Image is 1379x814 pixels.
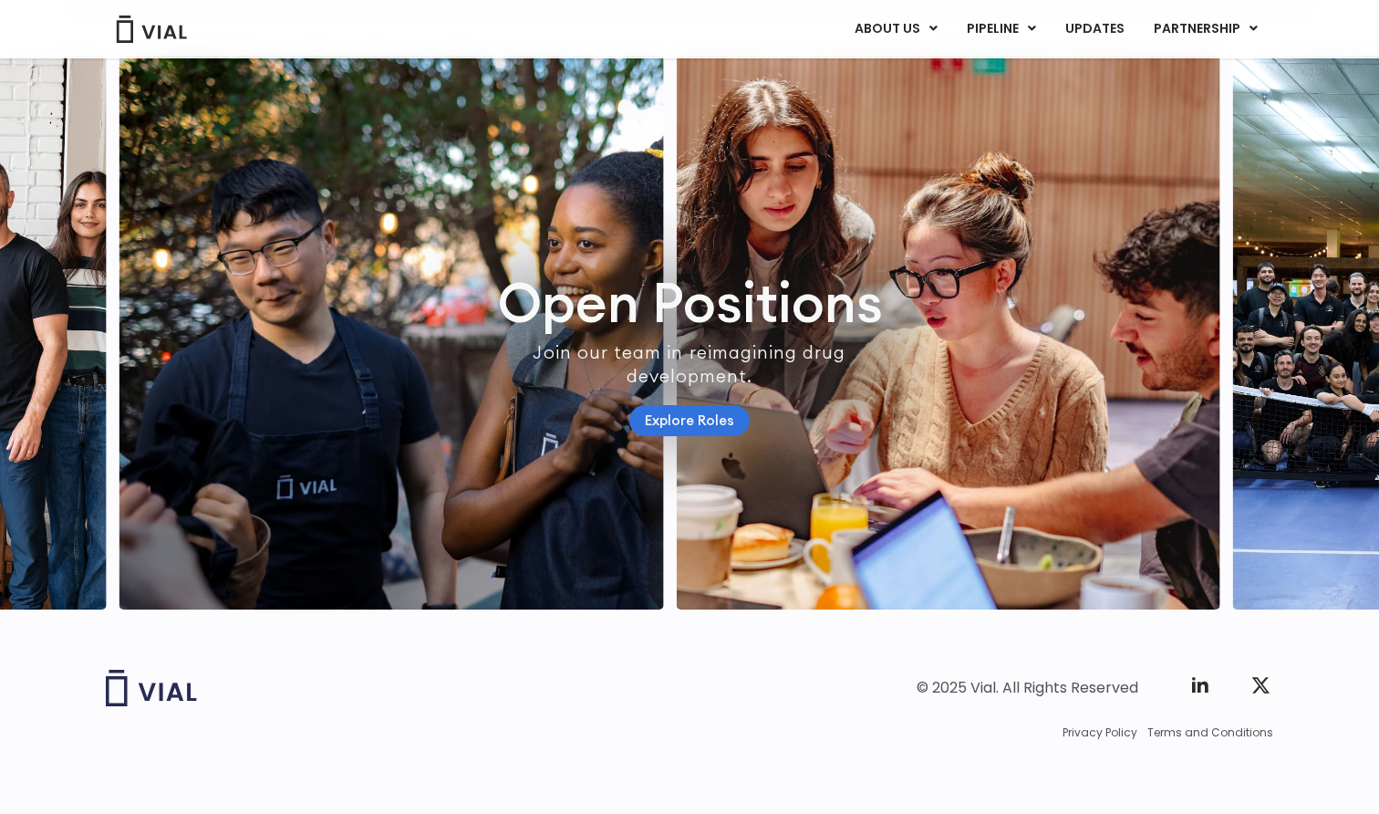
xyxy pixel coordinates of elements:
[1139,14,1272,45] a: PARTNERSHIPMenu Toggle
[115,16,188,43] img: Vial Logo
[1147,725,1273,741] a: Terms and Conditions
[840,14,951,45] a: ABOUT USMenu Toggle
[917,678,1138,698] div: © 2025 Vial. All Rights Reserved
[119,56,663,610] img: http://Group%20of%20people%20smiling%20wearing%20aprons
[1051,14,1138,45] a: UPDATES
[629,405,750,437] a: Explore Roles
[119,56,663,610] div: 1 / 7
[106,670,197,706] img: Vial logo wih "Vial" spelled out
[676,56,1219,610] div: 2 / 7
[1063,725,1137,741] a: Privacy Policy
[952,14,1050,45] a: PIPELINEMenu Toggle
